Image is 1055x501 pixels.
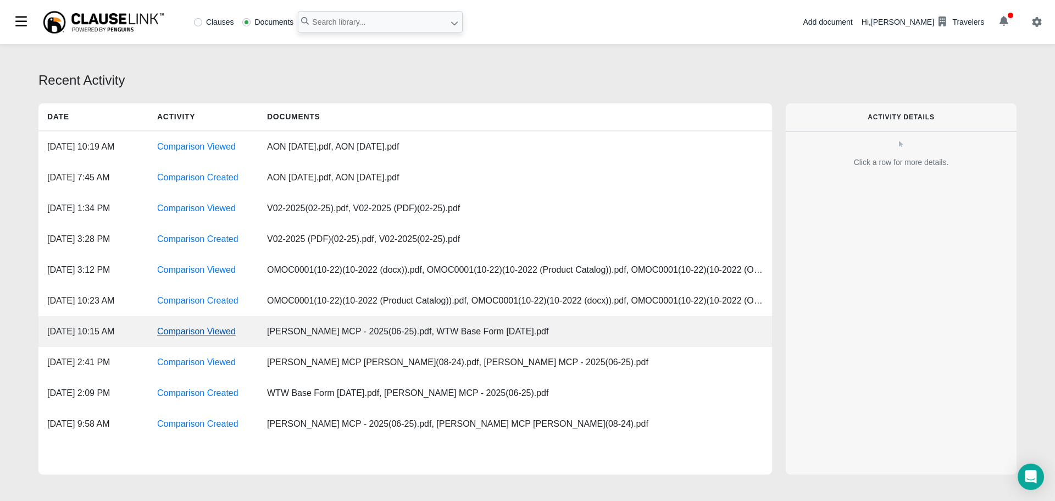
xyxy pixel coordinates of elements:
div: Travelers [952,16,984,28]
div: [DATE] 7:45 AM [38,162,148,193]
div: AON [DATE].pdf, AON [DATE].pdf [258,162,478,193]
div: WTW Base Form [DATE].pdf, [PERSON_NAME] MCP - 2025(06-25).pdf [258,378,557,409]
a: Comparison Viewed [157,203,236,213]
input: Search library... [298,11,463,33]
a: Comparison Viewed [157,142,236,151]
a: Comparison Created [157,419,238,428]
a: Comparison Created [157,296,238,305]
div: [DATE] 2:09 PM [38,378,148,409]
div: Hi, [PERSON_NAME] [862,13,984,31]
div: [PERSON_NAME] MCP - 2025(06-25).pdf, [PERSON_NAME] MCP [PERSON_NAME](08-24).pdf [258,409,657,439]
a: Comparison Viewed [157,357,236,367]
a: Comparison Viewed [157,327,236,336]
div: [DATE] 3:28 PM [38,224,148,255]
label: Documents [242,18,293,26]
h6: Activity Details [803,113,999,121]
div: [DATE] 10:23 AM [38,285,148,316]
label: Clauses [194,18,234,26]
a: Comparison Created [157,234,238,244]
div: AON [DATE].pdf, AON [DATE].pdf [258,131,478,162]
div: Open Intercom Messenger [1018,464,1044,490]
h5: Activity [148,103,258,130]
div: V02-2025 (PDF)(02-25).pdf, V02-2025(02-25).pdf [258,224,478,255]
h5: Date [38,103,148,130]
img: ClauseLink [42,10,165,35]
div: Click a row for more details. [795,157,1008,168]
a: Comparison Created [157,173,238,182]
div: [DATE] 10:19 AM [38,131,148,162]
div: [DATE] 1:34 PM [38,193,148,224]
div: [PERSON_NAME] MCP - 2025(06-25).pdf, WTW Base Form [DATE].pdf [258,316,557,347]
div: [PERSON_NAME] MCP [PERSON_NAME](08-24).pdf, [PERSON_NAME] MCP - 2025(06-25).pdf [258,347,657,378]
div: OMOC0001(10-22)(10-2022 (docx)).pdf, OMOC0001(10-22)(10-2022 (Product Catalog)).pdf, OMOC0001(10-... [258,255,772,285]
div: Add document [803,16,852,28]
div: [DATE] 10:15 AM [38,316,148,347]
div: [DATE] 3:12 PM [38,255,148,285]
div: V02-2025(02-25).pdf, V02-2025 (PDF)(02-25).pdf [258,193,478,224]
a: Comparison Created [157,388,238,398]
a: Comparison Viewed [157,265,236,274]
div: [DATE] 9:58 AM [38,409,148,439]
div: OMOC0001(10-22)(10-2022 (Product Catalog)).pdf, OMOC0001(10-22)(10-2022 (docx)).pdf, OMOC0001(10-... [258,285,772,316]
div: Recent Activity [38,70,1017,90]
h5: Documents [258,103,478,130]
div: [DATE] 2:41 PM [38,347,148,378]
